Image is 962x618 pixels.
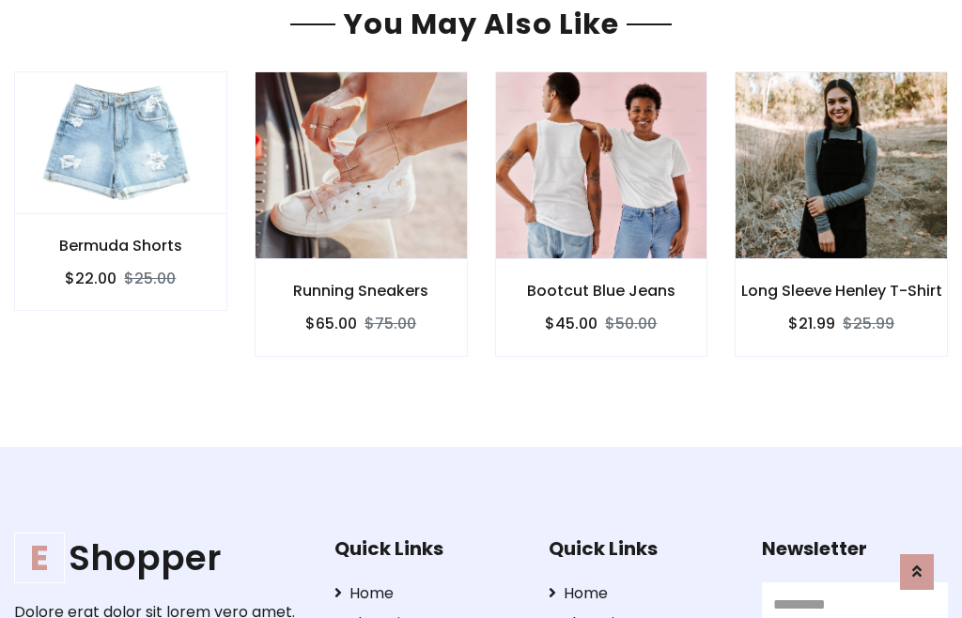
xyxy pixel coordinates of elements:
h6: $65.00 [305,315,357,332]
a: Running Sneakers $65.00$75.00 [255,71,468,356]
h6: Bermuda Shorts [15,237,226,255]
del: $25.00 [124,268,176,289]
span: You May Also Like [335,4,627,44]
del: $75.00 [365,313,416,334]
h5: Quick Links [549,537,735,560]
a: Bermuda Shorts $22.00$25.00 [14,71,227,311]
h6: $22.00 [65,270,116,287]
h5: Newsletter [762,537,948,560]
h6: $45.00 [545,315,597,332]
span: E [14,533,65,583]
h6: Long Sleeve Henley T-Shirt [736,282,947,300]
a: Home [549,582,735,605]
a: EShopper [14,537,305,579]
a: Home [334,582,520,605]
h1: Shopper [14,537,305,579]
h6: Bootcut Blue Jeans [496,282,707,300]
h6: $21.99 [788,315,835,332]
a: Long Sleeve Henley T-Shirt $21.99$25.99 [735,71,948,356]
h6: Running Sneakers [256,282,467,300]
del: $25.99 [843,313,894,334]
a: Bootcut Blue Jeans $45.00$50.00 [495,71,708,356]
del: $50.00 [605,313,657,334]
h5: Quick Links [334,537,520,560]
